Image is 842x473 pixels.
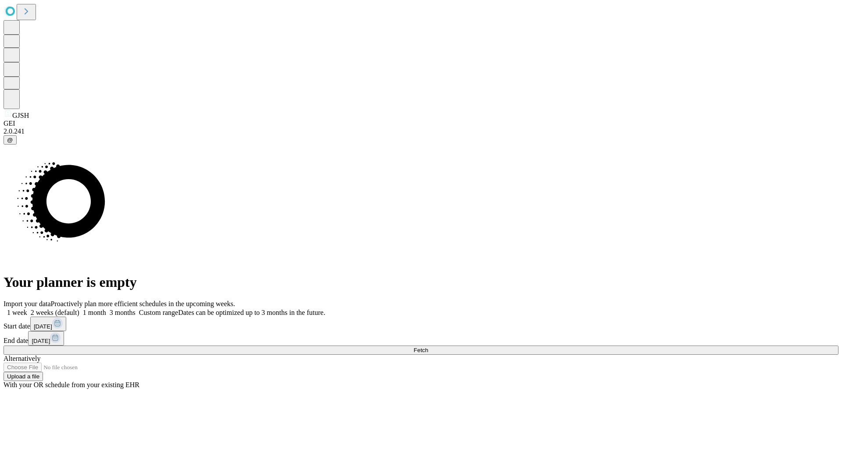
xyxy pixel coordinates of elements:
div: 2.0.241 [4,127,838,135]
span: 3 months [110,309,136,316]
span: Custom range [139,309,178,316]
button: [DATE] [28,331,64,346]
button: @ [4,135,17,145]
h1: Your planner is empty [4,274,838,290]
span: Import your data [4,300,51,307]
span: Proactively plan more efficient schedules in the upcoming weeks. [51,300,235,307]
span: [DATE] [32,338,50,344]
span: @ [7,137,13,143]
span: 1 week [7,309,27,316]
button: Fetch [4,346,838,355]
span: Dates can be optimized up to 3 months in the future. [178,309,325,316]
button: [DATE] [30,317,66,331]
div: Start date [4,317,838,331]
div: End date [4,331,838,346]
span: 2 weeks (default) [31,309,79,316]
span: GJSH [12,112,29,119]
span: Fetch [414,347,428,353]
span: With your OR schedule from your existing EHR [4,381,139,388]
span: Alternatively [4,355,40,362]
span: 1 month [83,309,106,316]
span: [DATE] [34,323,52,330]
div: GEI [4,120,838,127]
button: Upload a file [4,372,43,381]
